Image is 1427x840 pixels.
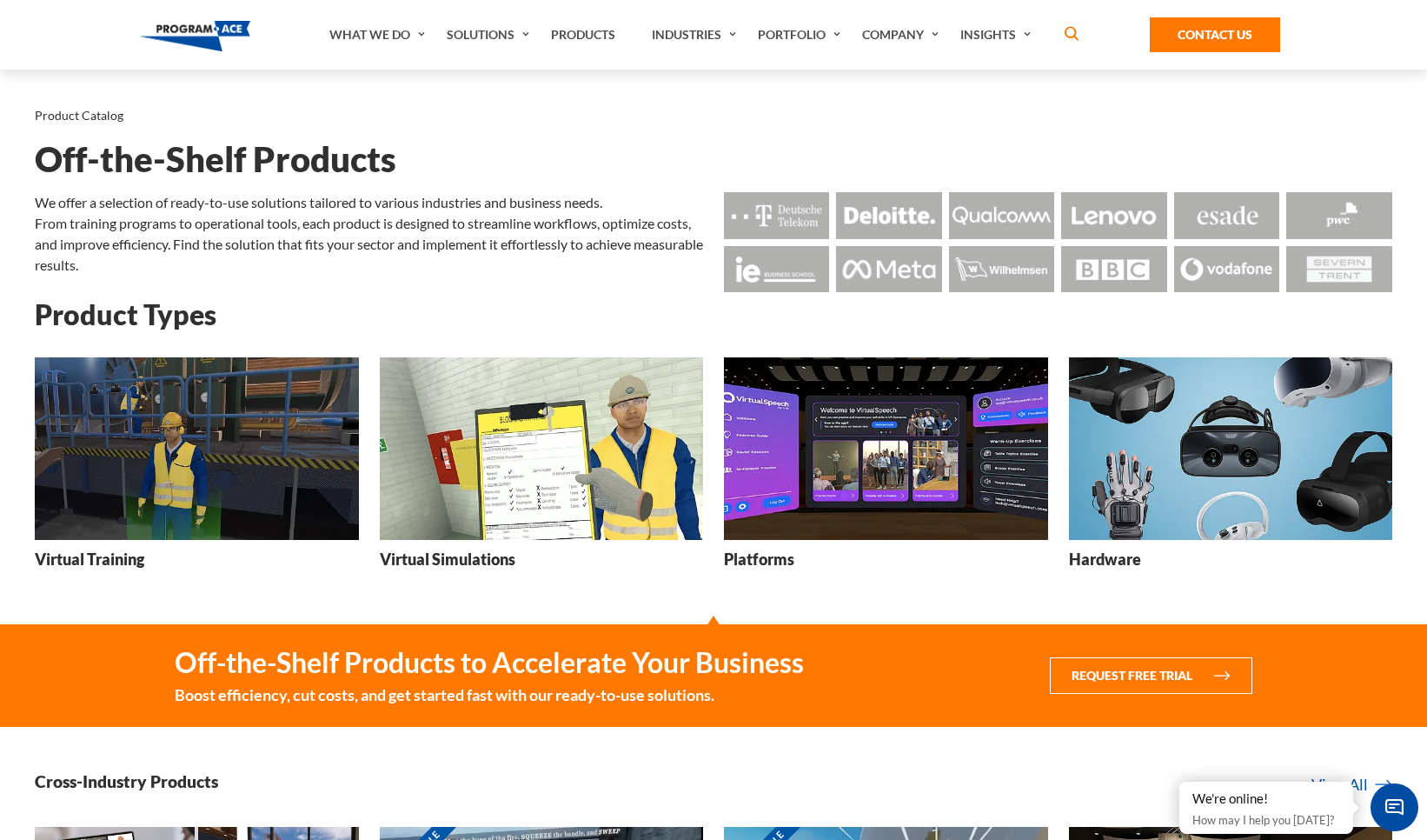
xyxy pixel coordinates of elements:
[175,683,804,706] small: Boost efficiency, cut costs, and get started fast with our ready-to-use solutions.
[380,549,515,570] h3: Virtual Simulations
[1311,773,1392,797] a: View All
[35,104,1392,127] nav: breadcrumb
[1061,192,1166,238] img: Logo - Lenovo
[1174,192,1279,238] img: Logo - Esade
[836,246,941,292] img: Logo - Meta
[35,213,703,276] p: From training programs to operational tools, each product is designed to streamline workflows, op...
[35,299,1392,330] h2: Product Types
[724,549,794,570] h3: Platforms
[35,549,144,570] h3: Virtual Training
[724,192,829,238] img: Logo - Deutsche Telekom
[1061,246,1166,292] img: Logo - BBC
[724,246,829,292] img: Logo - Ie Business School
[1192,810,1340,830] p: How may I help you [DATE]?
[35,144,1392,175] h1: Off-the-Shelf Products
[35,104,123,127] li: Product Catalog
[1050,657,1252,694] button: Request Free Trial
[1069,357,1393,583] a: Hardware
[35,357,359,540] img: Virtual Training
[836,192,941,238] img: Logo - Deloitte
[1069,357,1393,540] img: Hardware
[724,357,1048,583] a: Platforms
[35,357,359,583] a: Virtual Training
[35,770,218,792] h3: Cross-Industry Products
[949,246,1054,292] img: Logo - Wilhemsen
[380,357,704,540] img: Virtual Simulations
[140,21,250,51] img: Program-Ace
[1150,17,1280,52] a: Contact Us
[175,645,804,680] strong: Off-the-Shelf Products to Accelerate Your Business
[35,192,703,213] p: We offer a selection of ready-to-use solutions tailored to various industries and business needs.
[1286,192,1391,238] img: Logo - Pwc
[1069,549,1141,570] h3: Hardware
[724,357,1048,540] img: Platforms
[1371,783,1418,831] span: Chat Widget
[1192,790,1340,808] div: We're online!
[1286,246,1391,292] img: Logo - Seven Trent
[1174,246,1279,292] img: Logo - Vodafone
[949,192,1054,238] img: Logo - Qualcomm
[380,357,704,583] a: Virtual Simulations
